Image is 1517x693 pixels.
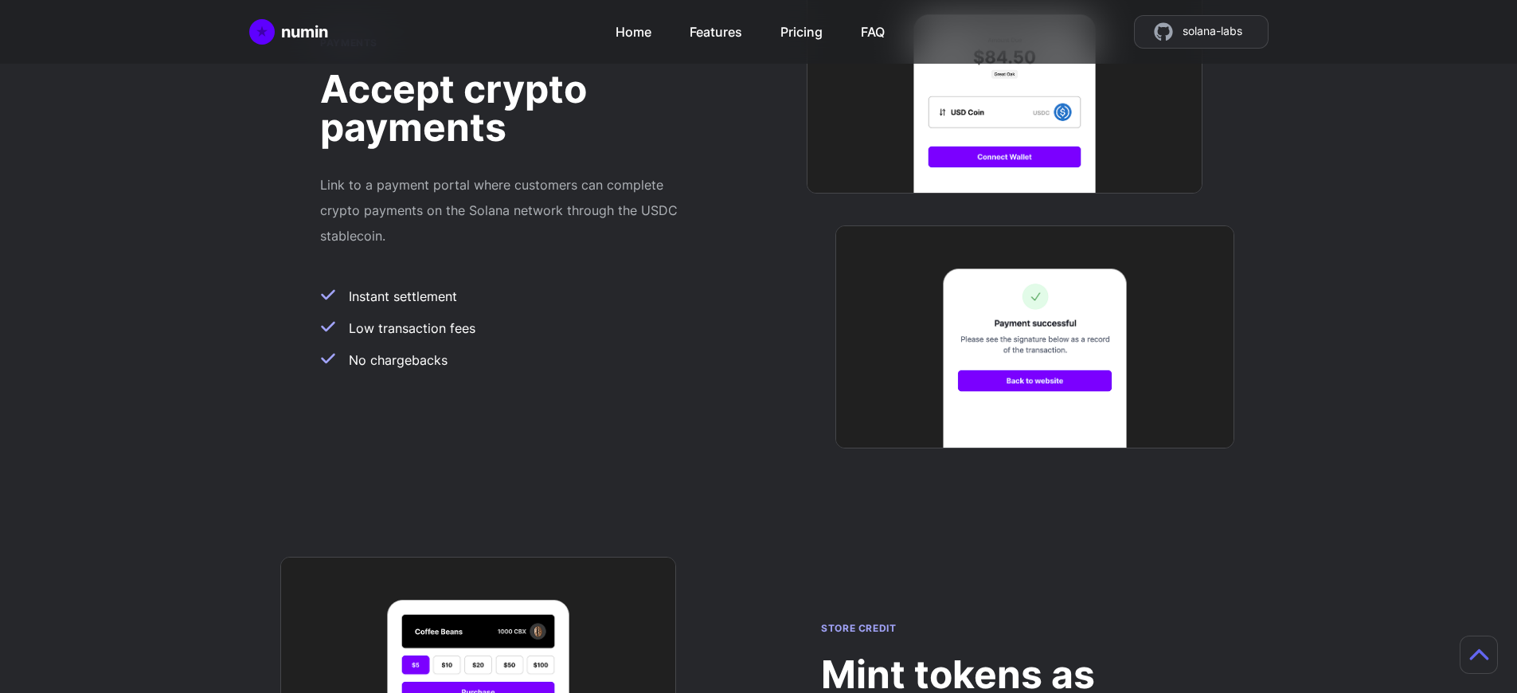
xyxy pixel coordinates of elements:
a: source code [1134,15,1269,49]
a: Home [249,19,328,45]
a: Features [690,16,742,41]
span: Instant settlement [349,287,457,306]
div: numin [281,21,328,43]
h2: Accept crypto payments [320,70,696,147]
span: Store credit [821,622,896,634]
span: No chargebacks [349,350,448,370]
img: Feature image 6 [835,225,1234,449]
button: Scroll to top [1460,636,1498,674]
a: Home [616,16,651,41]
span: solana-labs [1183,22,1242,41]
a: Pricing [780,16,823,41]
p: Link to a payment portal where customers can complete crypto payments on the Solana network throu... [320,172,696,249]
a: FAQ [861,16,885,41]
span: Low transaction fees [349,319,475,338]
